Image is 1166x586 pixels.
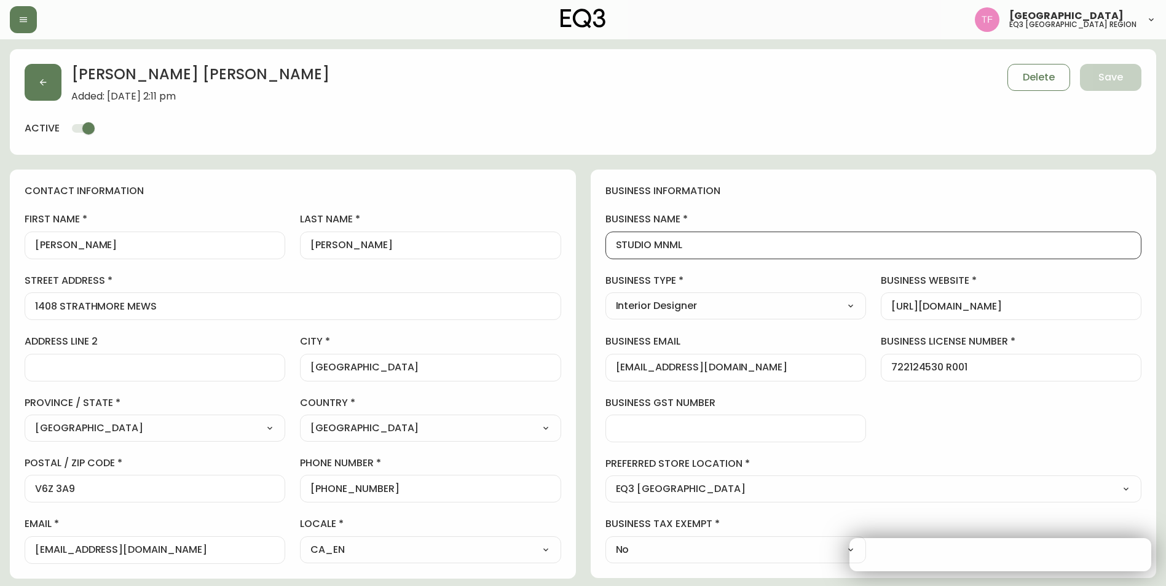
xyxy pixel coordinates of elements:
[605,184,1142,198] h4: business information
[300,517,561,531] label: locale
[975,7,999,32] img: 971393357b0bdd4f0581b88529d406f6
[605,213,1142,226] label: business name
[300,456,561,470] label: phone number
[1009,21,1136,28] h5: eq3 [GEOGRAPHIC_DATA] region
[25,517,285,531] label: email
[1023,71,1055,84] span: Delete
[25,456,285,470] label: postal / zip code
[891,300,1131,312] input: https://www.designshop.com
[1009,11,1124,21] span: [GEOGRAPHIC_DATA]
[71,91,329,102] span: Added: [DATE] 2:11 pm
[881,274,1141,287] label: business website
[1007,64,1070,91] button: Delete
[605,274,866,287] label: business type
[881,335,1141,348] label: business license number
[605,335,866,348] label: business email
[605,517,866,531] label: business tax exempt
[25,213,285,226] label: first name
[25,274,561,287] label: street address
[25,396,285,410] label: province / state
[300,396,561,410] label: country
[300,335,561,348] label: city
[25,122,60,135] h4: active
[25,184,561,198] h4: contact information
[25,335,285,348] label: address line 2
[605,457,1142,471] label: preferred store location
[561,9,606,28] img: logo
[300,213,561,226] label: last name
[71,64,329,91] h2: [PERSON_NAME] [PERSON_NAME]
[605,396,866,410] label: business gst number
